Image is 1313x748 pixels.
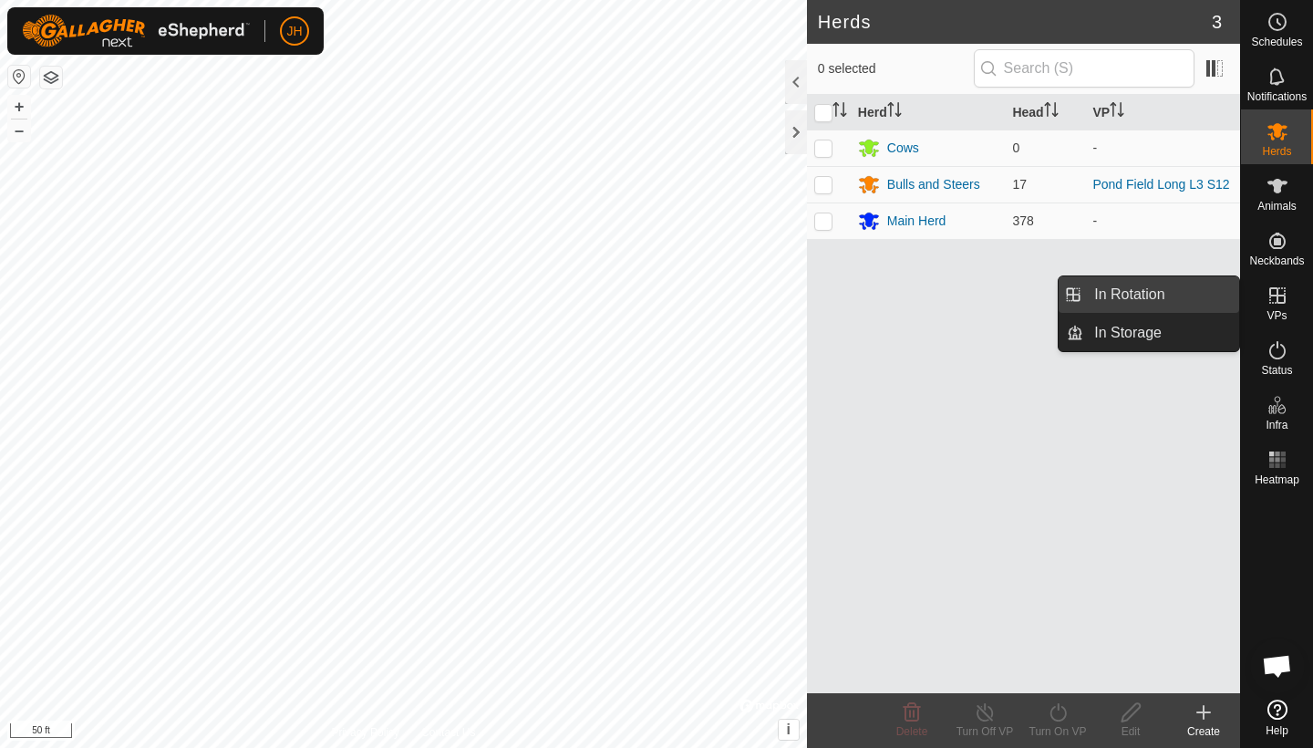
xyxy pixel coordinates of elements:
[8,96,30,118] button: +
[787,722,791,737] span: i
[1059,276,1239,313] li: In Rotation
[887,105,902,119] p-sorticon: Activate to sort
[1085,95,1240,130] th: VP
[1266,420,1287,431] span: Infra
[1110,105,1124,119] p-sorticon: Activate to sort
[1012,177,1027,192] span: 17
[1250,639,1305,693] div: Open chat
[1255,474,1299,485] span: Heatmap
[1241,692,1313,743] a: Help
[887,212,946,231] div: Main Herd
[8,66,30,88] button: Reset Map
[818,11,1212,33] h2: Herds
[1262,146,1291,157] span: Herds
[1021,723,1094,740] div: Turn On VP
[887,175,980,194] div: Bulls and Steers
[832,105,847,119] p-sorticon: Activate to sort
[974,49,1194,88] input: Search (S)
[1261,365,1292,376] span: Status
[1266,725,1288,736] span: Help
[1085,130,1240,166] td: -
[1251,36,1302,47] span: Schedules
[887,139,919,158] div: Cows
[851,95,1006,130] th: Herd
[1266,310,1287,321] span: VPs
[1167,723,1240,740] div: Create
[1012,213,1033,228] span: 378
[818,59,974,78] span: 0 selected
[40,67,62,88] button: Map Layers
[896,725,928,738] span: Delete
[1083,276,1239,313] a: In Rotation
[331,724,399,741] a: Privacy Policy
[1094,284,1164,306] span: In Rotation
[1212,8,1222,36] span: 3
[1249,255,1304,266] span: Neckbands
[1012,140,1019,155] span: 0
[22,15,250,47] img: Gallagher Logo
[1083,315,1239,351] a: In Storage
[1092,177,1229,192] a: Pond Field Long L3 S12
[1085,203,1240,239] td: -
[1005,95,1085,130] th: Head
[421,724,475,741] a: Contact Us
[1094,322,1162,344] span: In Storage
[1044,105,1059,119] p-sorticon: Activate to sort
[1094,723,1167,740] div: Edit
[948,723,1021,740] div: Turn Off VP
[1257,201,1297,212] span: Animals
[1247,91,1307,102] span: Notifications
[8,119,30,141] button: –
[779,720,799,740] button: i
[286,22,302,41] span: JH
[1059,315,1239,351] li: In Storage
